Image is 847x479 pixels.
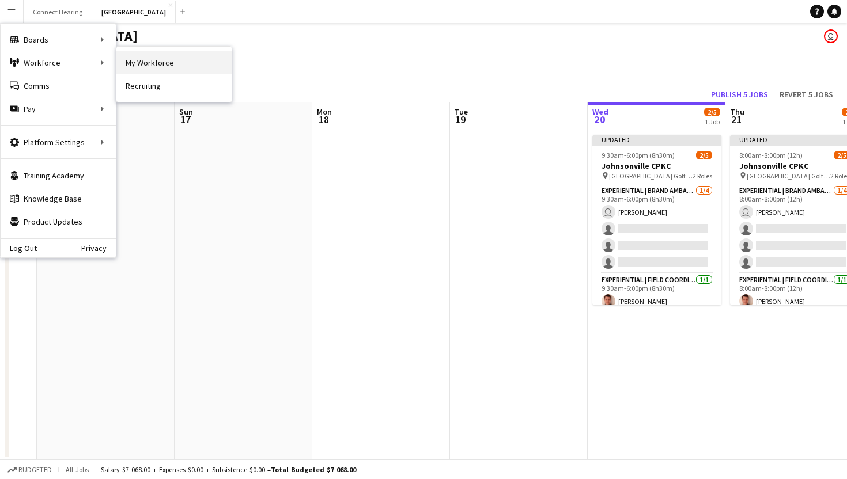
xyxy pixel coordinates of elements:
[92,1,176,23] button: [GEOGRAPHIC_DATA]
[747,172,830,180] span: [GEOGRAPHIC_DATA] Golf and Country Club
[705,117,720,126] div: 1 Job
[1,187,116,210] a: Knowledge Base
[693,172,712,180] span: 2 Roles
[1,74,116,97] a: Comms
[706,87,773,102] button: Publish 5 jobs
[592,135,721,305] app-job-card: Updated9:30am-6:00pm (8h30m)2/5Johnsonville CPKC [GEOGRAPHIC_DATA] Golf and Country Club2 RolesEx...
[609,172,693,180] span: [GEOGRAPHIC_DATA] Golf and Country Club
[775,87,838,102] button: Revert 5 jobs
[81,244,116,253] a: Privacy
[592,135,721,144] div: Updated
[1,28,116,51] div: Boards
[592,184,721,273] app-card-role: Experiential | Brand Ambassador1/49:30am-6:00pm (8h30m) [PERSON_NAME]
[453,113,468,126] span: 19
[739,151,803,159] span: 8:00am-8:00pm (12h)
[116,74,232,97] a: Recruiting
[592,273,721,313] app-card-role: Experiential | Field Coordinator1/19:30am-6:00pm (8h30m)[PERSON_NAME]
[730,107,744,117] span: Thu
[591,113,608,126] span: 20
[24,1,92,23] button: Connect Hearing
[1,131,116,154] div: Platform Settings
[1,210,116,233] a: Product Updates
[592,107,608,117] span: Wed
[1,244,37,253] a: Log Out
[704,108,720,116] span: 2/5
[6,463,54,476] button: Budgeted
[101,465,356,474] div: Salary $7 068.00 + Expenses $0.00 + Subsistence $0.00 =
[592,161,721,171] h3: Johnsonville CPKC
[179,107,193,117] span: Sun
[696,151,712,159] span: 2/5
[177,113,193,126] span: 17
[271,465,356,474] span: Total Budgeted $7 068.00
[63,465,91,474] span: All jobs
[1,164,116,187] a: Training Academy
[1,97,116,120] div: Pay
[455,107,468,117] span: Tue
[602,151,675,159] span: 9:30am-6:00pm (8h30m)
[728,113,744,126] span: 21
[824,29,838,43] app-user-avatar: Jamie Wong
[317,107,332,117] span: Mon
[116,51,232,74] a: My Workforce
[315,113,332,126] span: 18
[18,466,52,474] span: Budgeted
[1,51,116,74] div: Workforce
